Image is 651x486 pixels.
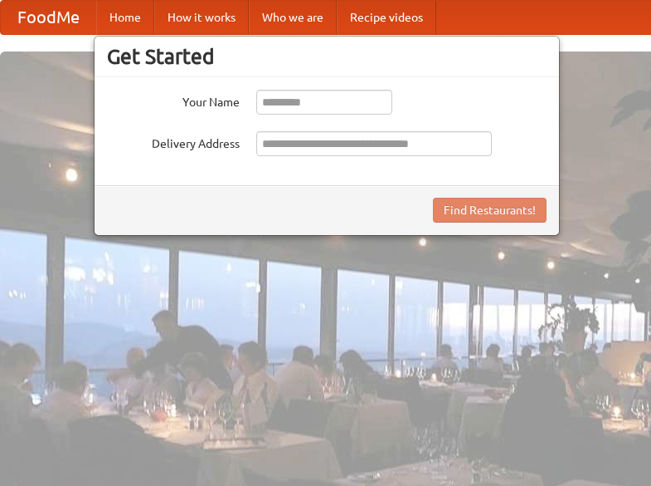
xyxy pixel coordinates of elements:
[337,1,436,34] a: Recipe videos
[249,1,337,34] a: Who we are
[96,1,154,34] a: Home
[1,1,96,34] a: FoodMe
[107,44,547,69] h3: Get Started
[154,1,249,34] a: How it works
[107,131,240,152] label: Delivery Address
[433,198,547,223] button: Find Restaurants!
[107,90,240,110] label: Your Name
